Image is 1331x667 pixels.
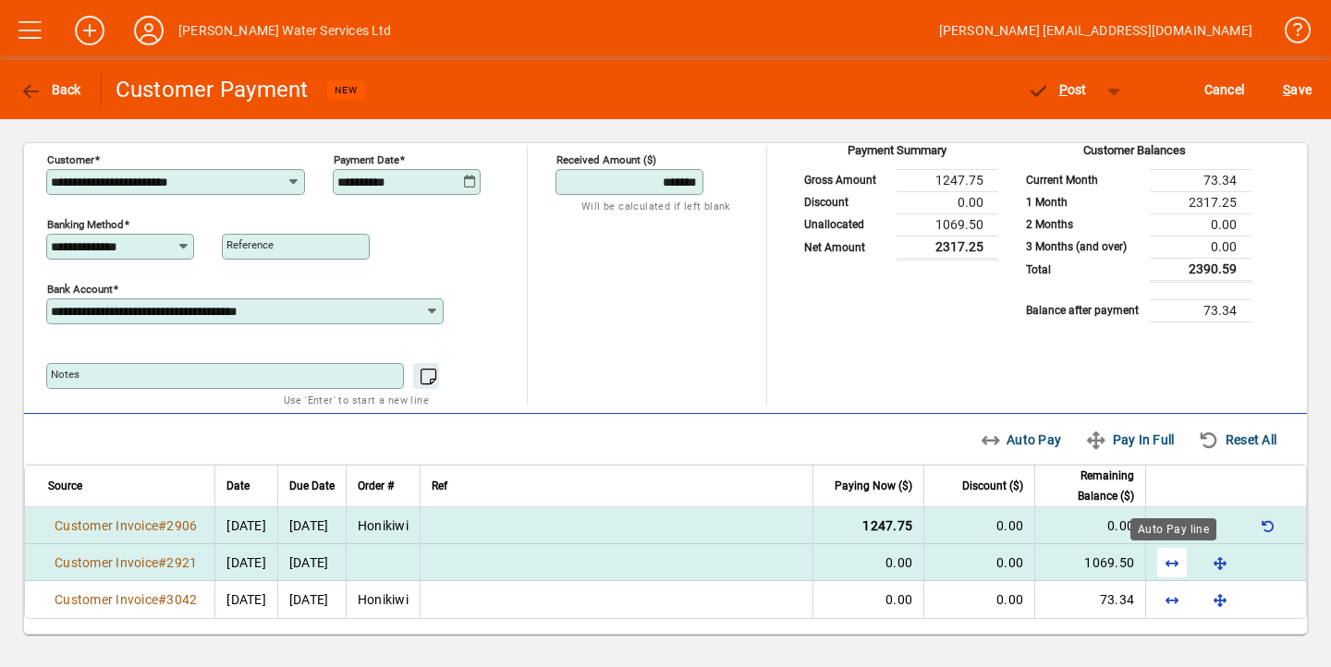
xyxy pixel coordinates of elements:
td: 73.34 [1150,299,1252,321]
div: Payment Summary [795,141,998,169]
div: Customer Balances [1017,141,1252,169]
span: [DATE] [226,518,266,533]
div: Customer Payment [116,75,309,104]
span: Source [48,476,82,496]
span: Cancel [1204,75,1245,104]
span: 2921 [166,555,197,570]
td: [DATE] [277,507,346,544]
span: Order # [358,476,394,496]
td: 73.34 [1150,169,1252,191]
td: Unallocated [795,213,897,236]
td: 1247.75 [897,169,998,191]
span: ave [1283,75,1312,104]
td: Honikiwi [346,507,420,544]
span: 3042 [166,592,197,607]
mat-label: Reference [226,238,274,251]
td: 3 Months (and over) [1017,236,1150,258]
mat-label: Customer [47,153,94,166]
mat-label: Bank Account [47,283,113,296]
span: Customer Invoice [55,518,158,533]
td: Discount [795,191,897,213]
td: Gross Amount [795,169,897,191]
span: # [158,555,166,570]
app-page-summary-card: Payment Summary [795,146,998,261]
td: Honikiwi [346,581,420,618]
span: [DATE] [226,592,266,607]
span: Auto Pay [980,425,1062,455]
span: 1069.50 [1084,555,1134,570]
span: Pay In Full [1085,425,1174,455]
button: Pay In Full [1078,423,1181,456]
td: 2317.25 [897,236,998,259]
button: Profile [119,14,178,47]
td: 1 Month [1017,191,1150,213]
span: Customer Invoice [55,555,158,570]
span: NEW [335,84,358,96]
td: 0.00 [1150,213,1252,236]
span: Due Date [289,476,335,496]
td: Balance after payment [1017,299,1150,321]
mat-label: Payment Date [334,153,399,166]
div: Auto Pay line [1130,518,1216,540]
a: Customer Invoice#3042 [48,589,203,610]
button: Auto Pay [972,423,1069,456]
span: Date [226,476,250,496]
td: 1069.50 [897,213,998,236]
span: 0.00 [996,555,1023,570]
span: 1247.75 [862,518,912,533]
td: 2390.59 [1150,258,1252,281]
td: 0.00 [1150,236,1252,258]
button: Save [1278,73,1316,106]
span: Reset All [1198,425,1276,455]
td: 2 Months [1017,213,1150,236]
button: Reset All [1191,423,1284,456]
td: 2317.25 [1150,191,1252,213]
td: Total [1017,258,1150,281]
span: Paying Now ($) [835,476,912,496]
mat-label: Notes [51,368,79,381]
span: 0.00 [996,592,1023,607]
a: Customer Invoice#2906 [48,515,203,536]
span: Back [19,82,81,97]
app-page-summary-card: Customer Balances [1017,146,1252,322]
span: 73.34 [1100,592,1134,607]
span: Customer Invoice [55,592,158,607]
span: Discount ($) [962,476,1023,496]
button: Add [60,14,119,47]
a: Knowledge Base [1271,4,1308,64]
span: P [1059,82,1068,97]
a: Customer Invoice#2921 [48,552,203,573]
button: Back [15,73,86,106]
div: [PERSON_NAME] Water Services Ltd [178,16,392,45]
span: # [158,592,166,607]
td: 0.00 [897,191,998,213]
mat-hint: Will be calculated if left blank [581,195,730,216]
span: Ref [432,476,447,496]
span: [DATE] [226,555,266,570]
span: 0.00 [996,518,1023,533]
span: 0.00 [885,592,912,607]
span: S [1283,82,1290,97]
td: [DATE] [277,581,346,618]
mat-label: Received Amount ($) [556,153,656,166]
td: Current Month [1017,169,1150,191]
button: Post [1018,73,1096,106]
div: [PERSON_NAME] [EMAIL_ADDRESS][DOMAIN_NAME] [939,16,1252,45]
td: Net Amount [795,236,897,259]
span: Remaining Balance ($) [1046,466,1134,506]
span: # [158,518,166,533]
button: Cancel [1200,73,1250,106]
span: 0.00 [885,555,912,570]
span: 0.00 [1107,518,1134,533]
span: 2906 [166,518,197,533]
span: ost [1027,82,1087,97]
mat-hint: Use 'Enter' to start a new line [284,389,429,410]
td: [DATE] [277,544,346,581]
mat-label: Banking method [47,218,124,231]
